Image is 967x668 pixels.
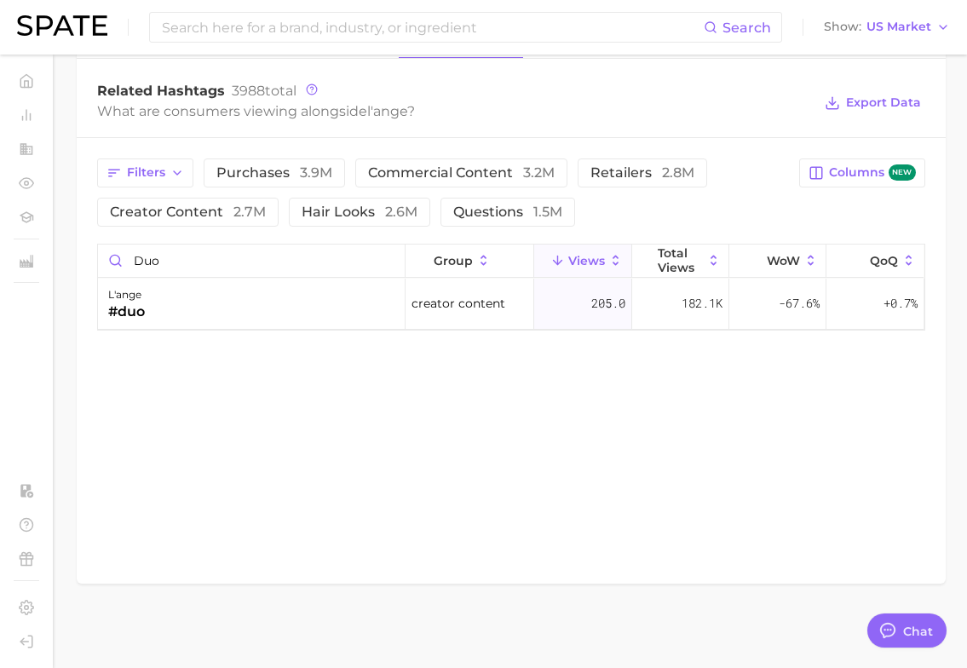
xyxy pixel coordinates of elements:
[658,246,703,274] span: Total Views
[591,293,625,314] span: 205.0
[889,164,916,181] span: new
[453,205,562,219] span: questions
[866,22,931,32] span: US Market
[108,302,145,322] div: #duo
[799,158,924,187] button: Columnsnew
[767,254,800,268] span: WoW
[846,95,921,110] span: Export Data
[590,166,694,180] span: retailers
[14,629,39,654] a: Log out. Currently logged in with e-mail pryan@sharkninja.com.
[779,293,820,314] span: -67.6%
[434,254,473,268] span: group
[127,165,165,180] span: Filters
[368,166,555,180] span: commercial content
[722,20,771,36] span: Search
[216,166,332,180] span: purchases
[233,204,266,220] span: 2.7m
[632,245,729,278] button: Total Views
[385,204,417,220] span: 2.6m
[232,83,296,99] span: total
[829,164,915,181] span: Columns
[160,13,704,42] input: Search here for a brand, industry, or ingredient
[110,205,266,219] span: creator content
[97,100,813,123] div: What are consumers viewing alongside ?
[820,16,954,38] button: ShowUS Market
[682,293,722,314] span: 182.1k
[729,245,826,278] button: WoW
[97,158,193,187] button: Filters
[98,279,924,330] button: l'ange#duocreator content205.0182.1k-67.6%+0.7%
[17,15,107,36] img: SPATE
[870,254,898,268] span: QoQ
[300,164,332,181] span: 3.9m
[534,245,631,278] button: Views
[98,245,405,277] input: Search in category
[97,83,225,99] span: Related Hashtags
[406,245,535,278] button: group
[820,91,924,115] button: Export Data
[367,103,407,119] span: l'ange
[884,293,918,314] span: +0.7%
[533,204,562,220] span: 1.5m
[824,22,861,32] span: Show
[662,164,694,181] span: 2.8m
[108,285,145,305] div: l'ange
[826,245,924,278] button: QoQ
[302,205,417,219] span: hair looks
[568,254,605,268] span: Views
[232,83,265,99] span: 3988
[412,293,505,314] span: creator content
[523,164,555,181] span: 3.2m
